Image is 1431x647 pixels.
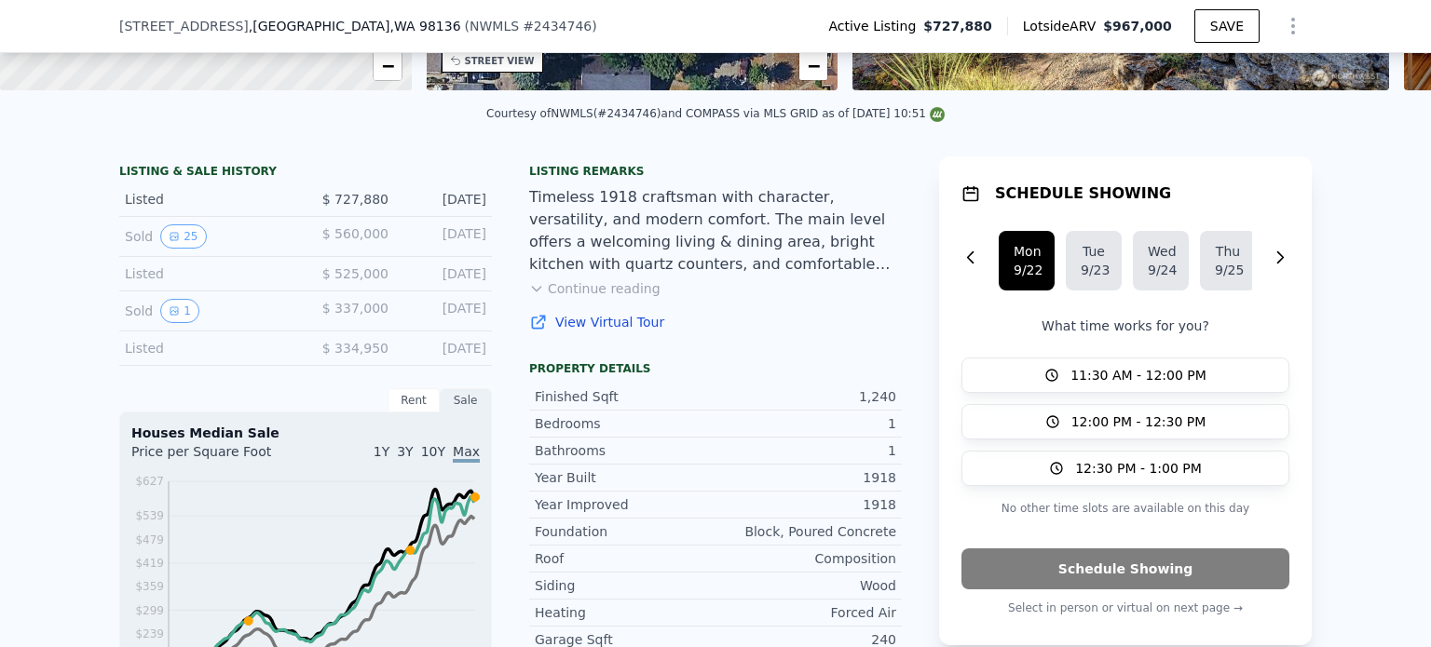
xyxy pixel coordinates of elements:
[535,603,715,622] div: Heating
[374,52,402,80] a: Zoom out
[322,341,388,356] span: $ 334,950
[535,576,715,595] div: Siding
[135,627,164,640] tspan: $239
[322,192,388,207] span: $ 727,880
[1023,17,1103,35] span: Lotside ARV
[322,266,388,281] span: $ 525,000
[1103,19,1172,34] span: $967,000
[135,604,164,617] tspan: $299
[403,339,486,357] div: [DATE]
[1081,261,1107,279] div: 9/23
[403,264,486,283] div: [DATE]
[999,231,1055,290] button: Mon9/22
[923,17,992,35] span: $727,880
[995,182,1171,205] h1: SCHEDULE SHOWING
[535,495,715,514] div: Year Improved
[440,388,492,412] div: Sale
[1070,366,1206,384] span: 11:30 AM - 12:00 PM
[125,264,291,283] div: Listed
[715,495,896,514] div: 1918
[535,441,715,460] div: Bathrooms
[125,299,291,323] div: Sold
[1014,261,1040,279] div: 9/22
[135,509,164,522] tspan: $539
[397,444,413,459] span: 3Y
[374,444,389,459] span: 1Y
[715,603,896,622] div: Forced Air
[715,414,896,433] div: 1
[1215,242,1241,261] div: Thu
[135,580,164,593] tspan: $359
[465,17,597,35] div: ( )
[160,224,206,249] button: View historical data
[715,549,896,568] div: Composition
[1215,261,1241,279] div: 9/25
[961,357,1289,393] button: 11:30 AM - 12:00 PM
[135,557,164,570] tspan: $419
[715,387,896,406] div: 1,240
[1081,242,1107,261] div: Tue
[119,164,492,182] div: LISTING & SALE HISTORY
[1274,7,1312,45] button: Show Options
[125,339,291,357] div: Listed
[1148,261,1174,279] div: 9/24
[125,224,291,249] div: Sold
[828,17,923,35] span: Active Listing
[403,299,486,323] div: [DATE]
[535,522,715,541] div: Foundation
[961,404,1289,439] button: 12:00 PM - 12:30 PM
[160,299,199,323] button: View historical data
[421,444,445,459] span: 10Y
[403,190,486,209] div: [DATE]
[961,317,1289,335] p: What time works for you?
[403,224,486,249] div: [DATE]
[799,52,827,80] a: Zoom out
[808,54,820,77] span: −
[486,107,945,120] div: Courtesy of NWMLS (#2434746) and COMPASS via MLS GRID as of [DATE] 10:51
[523,19,592,34] span: # 2434746
[1148,242,1174,261] div: Wed
[322,301,388,316] span: $ 337,000
[535,387,715,406] div: Finished Sqft
[715,468,896,487] div: 1918
[1194,9,1260,43] button: SAVE
[1071,412,1206,431] span: 12:00 PM - 12:30 PM
[453,444,480,463] span: Max
[961,548,1289,589] button: Schedule Showing
[961,451,1289,486] button: 12:30 PM - 1:00 PM
[529,313,902,331] a: View Virtual Tour
[470,19,519,34] span: NWMLS
[715,576,896,595] div: Wood
[1066,231,1122,290] button: Tue9/23
[465,54,535,68] div: STREET VIEW
[535,414,715,433] div: Bedrooms
[125,190,291,209] div: Listed
[135,533,164,546] tspan: $479
[249,17,461,35] span: , [GEOGRAPHIC_DATA]
[119,17,249,35] span: [STREET_ADDRESS]
[930,107,945,122] img: NWMLS Logo
[1075,459,1202,478] span: 12:30 PM - 1:00 PM
[529,361,902,376] div: Property details
[388,388,440,412] div: Rent
[1133,231,1189,290] button: Wed9/24
[131,442,306,472] div: Price per Square Foot
[381,54,393,77] span: −
[535,468,715,487] div: Year Built
[529,279,661,298] button: Continue reading
[529,164,902,179] div: Listing remarks
[535,549,715,568] div: Roof
[961,597,1289,619] p: Select in person or virtual on next page →
[715,522,896,541] div: Block, Poured Concrete
[715,441,896,460] div: 1
[131,424,480,442] div: Houses Median Sale
[322,226,388,241] span: $ 560,000
[135,475,164,488] tspan: $627
[1200,231,1256,290] button: Thu9/25
[389,19,460,34] span: , WA 98136
[529,186,902,276] div: Timeless 1918 craftsman with character, versatility, and modern comfort. The main level offers a ...
[1014,242,1040,261] div: Mon
[961,497,1289,519] p: No other time slots are available on this day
